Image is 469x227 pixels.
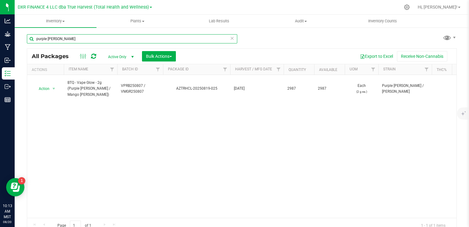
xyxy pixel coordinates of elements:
[397,51,447,61] button: Receive Non-Cannabis
[289,68,306,72] a: Quantity
[122,67,138,71] a: Batch ID
[32,68,61,72] div: Actions
[382,83,428,95] span: Purple [PERSON_NAME] / [PERSON_NAME]
[5,84,11,90] inline-svg: Outbound
[32,53,75,60] span: All Packages
[3,203,12,220] p: 10:13 AM MST
[33,84,50,93] span: Action
[342,15,424,28] a: Inventory Counts
[5,18,11,24] inline-svg: Analytics
[274,64,284,75] a: Filter
[5,97,11,103] inline-svg: Reports
[348,83,375,95] span: Each
[18,5,149,10] span: DXR FINANCE 4 LLC dba True Harvest (Total Health and Wellness)
[201,18,238,24] span: Lab Results
[162,86,231,91] div: AZTRHCL-20250819-025
[3,220,12,224] p: 08/20
[383,67,396,71] a: Strain
[15,15,96,28] a: Inventory
[178,15,260,28] a: Lab Results
[350,67,358,71] a: UOM
[18,177,25,184] iframe: Resource center unread badge
[235,67,272,71] a: Harvest / Mfg Date
[260,15,342,28] a: Audit
[356,51,397,61] button: Export to Excel
[153,64,163,75] a: Filter
[6,178,24,196] iframe: Resource center
[142,51,176,61] button: Bulk Actions
[260,18,341,24] span: Audit
[96,15,178,28] a: Plants
[319,68,337,72] a: Available
[5,70,11,76] inline-svg: Inventory
[69,67,88,71] a: Item Name
[97,18,178,24] span: Plants
[418,5,457,9] span: Hi, [PERSON_NAME]!
[437,68,447,72] a: THC%
[368,64,378,75] a: Filter
[287,86,311,91] span: 2987
[348,89,375,95] p: (2 g ea.)
[50,84,58,93] span: select
[318,86,341,91] span: 2987
[107,64,117,75] a: Filter
[67,80,114,98] span: BTQ - Vape Glow - 2g (Purple [PERSON_NAME] / Mango [PERSON_NAME])
[230,34,234,42] span: Clear
[15,18,96,24] span: Inventory
[220,64,230,75] a: Filter
[234,86,280,91] span: [DATE]
[27,34,237,43] input: Search Package ID, Item Name, SKU, Lot or Part Number...
[168,67,189,71] a: Package ID
[422,64,432,75] a: Filter
[403,4,411,10] div: Manage settings
[146,54,172,59] span: Bulk Actions
[5,44,11,50] inline-svg: Manufacturing
[121,83,159,95] span: VPRB250807 / VMGR250807
[5,31,11,37] inline-svg: Grow
[360,18,405,24] span: Inventory Counts
[5,57,11,63] inline-svg: Inbound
